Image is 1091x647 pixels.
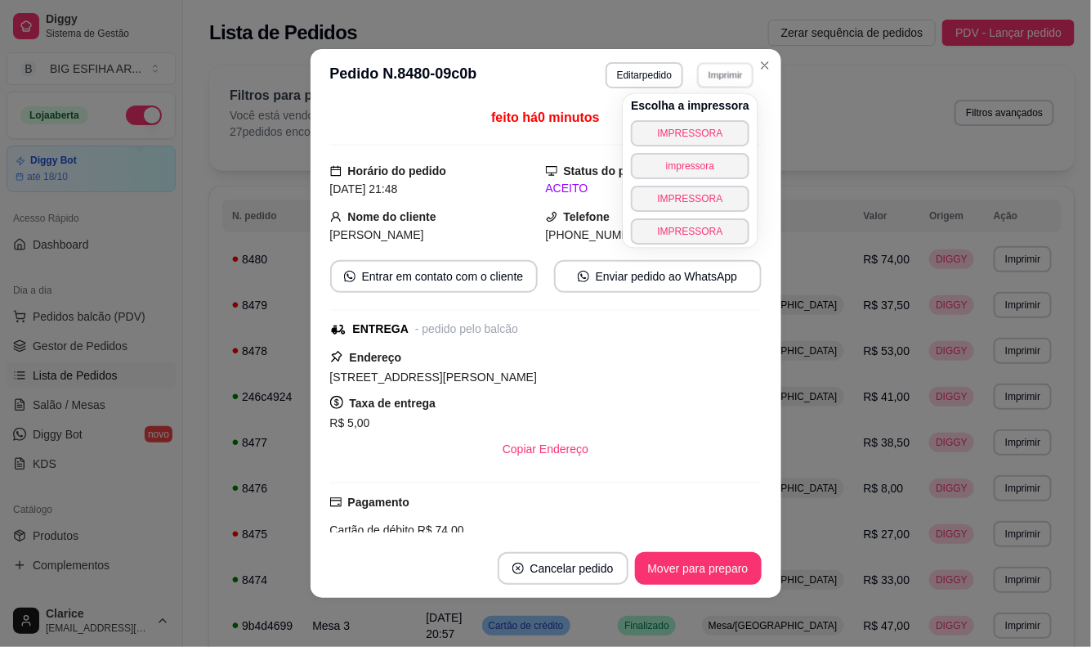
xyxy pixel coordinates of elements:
[554,260,762,293] button: whats-appEnviar pedido ao WhatsApp
[697,62,753,88] button: Imprimir
[512,563,524,574] span: close-circle
[330,182,398,195] span: [DATE] 21:48
[631,97,749,114] h4: Escolha a impressora
[631,186,749,212] button: IMPRESSORA
[330,211,342,222] span: user
[330,523,415,537] span: Cartão de débito
[350,351,402,364] strong: Endereço
[348,164,447,177] strong: Horário do pedido
[330,260,538,293] button: whats-appEntrar em contato com o cliente
[330,416,370,429] span: R$ 5,00
[635,552,762,585] button: Mover para preparo
[490,433,601,465] button: Copiar Endereço
[348,496,409,509] strong: Pagamento
[344,271,355,282] span: whats-app
[546,211,557,222] span: phone
[546,180,762,197] div: ACEITO
[330,165,342,177] span: calendar
[415,321,518,338] div: - pedido pelo balcão
[564,210,610,223] strong: Telefone
[752,52,778,79] button: Close
[348,210,436,223] strong: Nome do cliente
[564,164,657,177] strong: Status do pedido
[498,552,628,585] button: close-circleCancelar pedido
[330,396,343,409] span: dollar
[491,110,599,124] span: feito há 0 minutos
[353,321,409,338] div: ENTREGA
[546,228,649,241] span: [PHONE_NUMBER]
[330,62,477,88] h3: Pedido N. 8480-09c0b
[631,218,749,245] button: IMPRESSORA
[578,271,589,282] span: whats-app
[330,350,343,363] span: pushpin
[631,153,749,179] button: impressora
[330,371,538,384] span: [STREET_ADDRESS][PERSON_NAME]
[330,496,342,508] span: credit-card
[546,165,557,177] span: desktop
[606,62,683,88] button: Editarpedido
[350,397,436,410] strong: Taxa de entrega
[631,120,749,146] button: IMPRESSORA
[330,228,424,241] span: [PERSON_NAME]
[414,523,464,537] span: R$ 74,00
